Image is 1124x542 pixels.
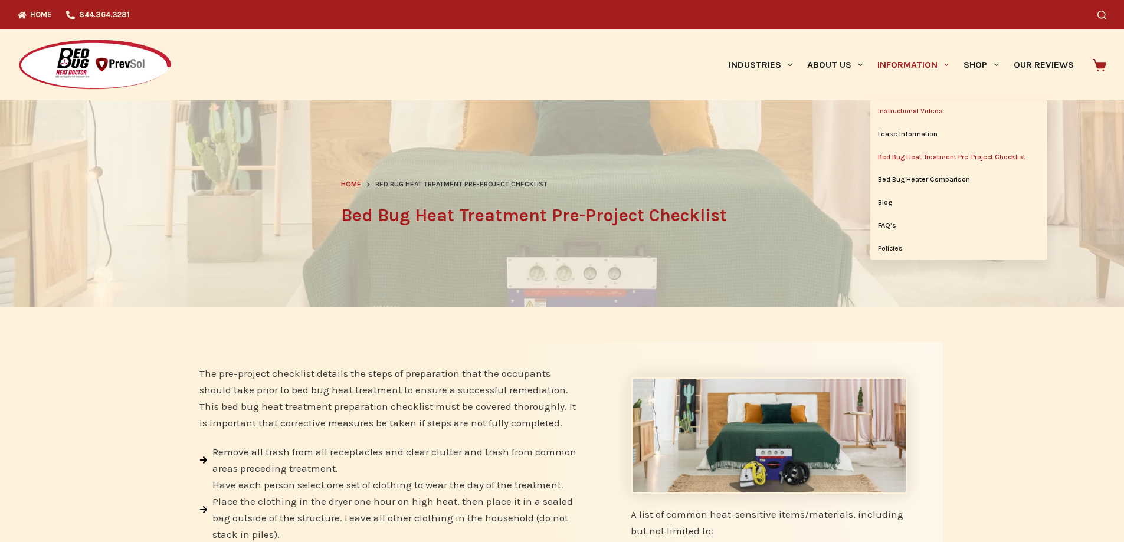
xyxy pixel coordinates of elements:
span: Bed Bug Heat Treatment Pre-Project Checklist [375,179,548,190]
a: Bed Bug Heater Comparison [870,169,1047,191]
button: Search [1097,11,1106,19]
a: Industries [721,29,799,100]
a: Blog [870,192,1047,214]
h1: Bed Bug Heat Treatment Pre-Project Checklist [341,202,784,229]
span: Home [341,180,361,188]
a: Home [341,179,361,190]
a: Policies [870,238,1047,260]
p: The pre-project checklist details the steps of preparation that the occupants should take prior t... [199,365,578,431]
img: Prevsol/Bed Bug Heat Doctor [18,39,172,91]
a: Information [870,29,956,100]
a: Shop [956,29,1006,100]
div: A list of common heat-sensitive items/materials, including but not limited to: [631,506,908,539]
nav: Primary [721,29,1081,100]
span: Remove all trash from all receptacles and clear clutter and trash from common areas preceding tre... [209,444,578,477]
a: About Us [799,29,870,100]
a: FAQ’s [870,215,1047,237]
a: Our Reviews [1006,29,1081,100]
button: Open LiveChat chat widget [9,5,45,40]
a: Lease Information [870,123,1047,146]
a: Bed Bug Heat Treatment Pre-Project Checklist [870,146,1047,169]
a: Instructional Videos [870,100,1047,123]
